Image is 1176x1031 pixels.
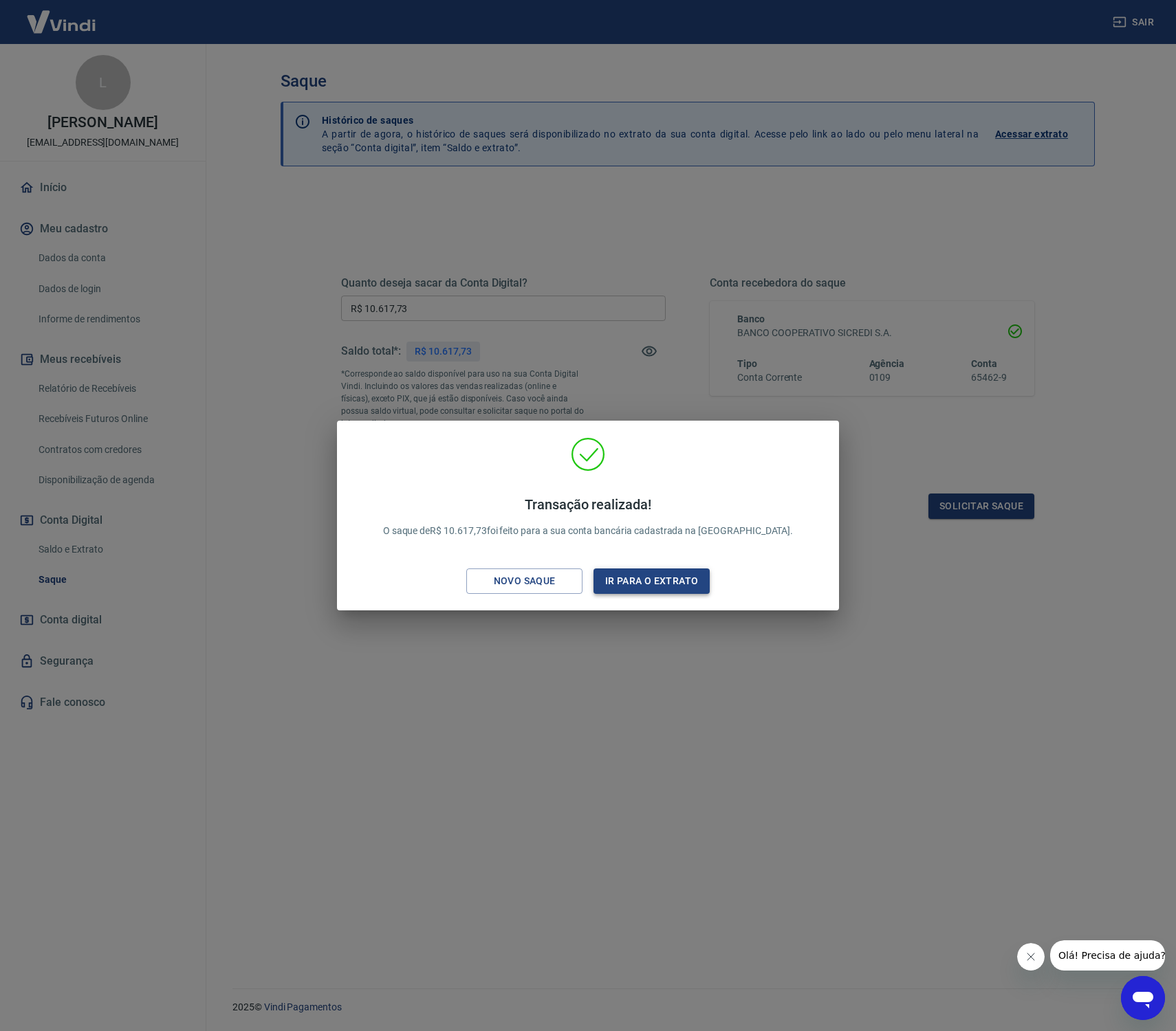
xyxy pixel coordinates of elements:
span: Olá! Precisa de ajuda? [8,10,116,21]
p: O saque de R$ 10.617,73 foi feito para a sua conta bancária cadastrada na [GEOGRAPHIC_DATA]. [383,496,794,538]
iframe: Mensagem da empresa [1050,940,1165,971]
iframe: Botão para abrir a janela de mensagens [1121,976,1165,1020]
button: Novo saque [466,568,582,594]
h4: Transação realizada! [383,496,794,513]
button: Ir para o extrato [594,568,710,594]
iframe: Fechar mensagem [1017,943,1045,971]
div: Novo saque [477,573,572,590]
